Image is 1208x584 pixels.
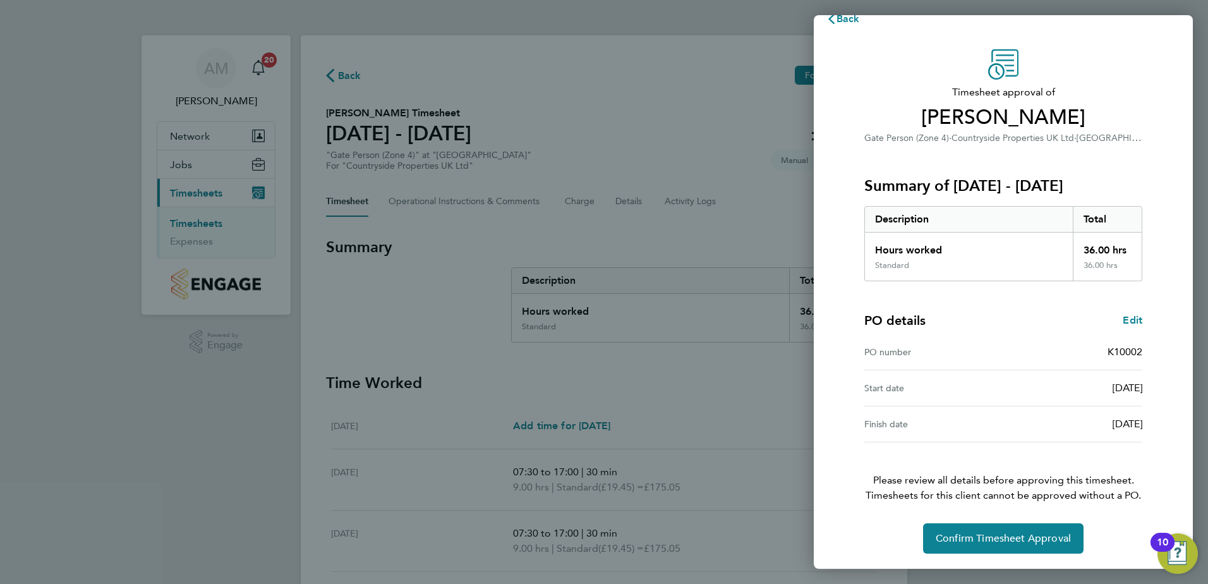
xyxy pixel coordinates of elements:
[849,488,1157,503] span: Timesheets for this client cannot be approved without a PO.
[1123,314,1142,326] span: Edit
[1108,346,1142,358] span: K10002
[1077,131,1167,143] span: [GEOGRAPHIC_DATA]
[1073,207,1142,232] div: Total
[864,133,949,143] span: Gate Person (Zone 4)
[864,344,1003,360] div: PO number
[1157,542,1168,559] div: 10
[865,233,1073,260] div: Hours worked
[864,85,1142,100] span: Timesheet approval of
[837,13,860,25] span: Back
[864,105,1142,130] span: [PERSON_NAME]
[936,532,1071,545] span: Confirm Timesheet Approval
[864,417,1003,432] div: Finish date
[1157,533,1198,574] button: Open Resource Center, 10 new notifications
[1003,380,1142,396] div: [DATE]
[1003,417,1142,432] div: [DATE]
[849,442,1157,503] p: Please review all details before approving this timesheet.
[1073,260,1142,281] div: 36.00 hrs
[864,312,926,329] h4: PO details
[814,6,873,32] button: Back
[949,133,951,143] span: ·
[864,380,1003,396] div: Start date
[923,523,1084,554] button: Confirm Timesheet Approval
[864,206,1142,281] div: Summary of 25 - 31 Aug 2025
[864,176,1142,196] h3: Summary of [DATE] - [DATE]
[1073,233,1142,260] div: 36.00 hrs
[951,133,1074,143] span: Countryside Properties UK Ltd
[1074,133,1077,143] span: ·
[865,207,1073,232] div: Description
[1123,313,1142,328] a: Edit
[875,260,909,271] div: Standard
